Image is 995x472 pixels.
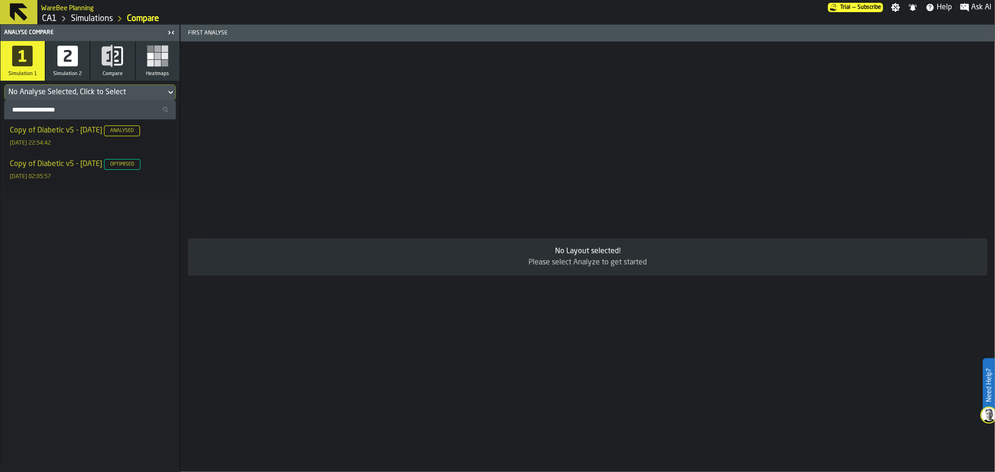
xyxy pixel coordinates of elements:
[828,3,883,12] div: Menu Subscription
[984,359,994,411] label: Need Help?
[971,2,991,13] span: Ask AI
[937,2,952,13] span: Help
[857,4,881,11] span: Subscribe
[2,29,165,36] div: Analyse compare
[41,13,991,24] nav: Breadcrumb
[828,3,883,12] a: link-to-/wh/i/76e2a128-1b54-4d66-80d4-05ae4c277723/pricing/
[840,4,850,11] span: Trial
[10,140,51,146] div: [DATE] 22:54:42
[104,125,140,136] span: Analysed
[127,14,159,24] a: link-to-/wh/i/76e2a128-1b54-4d66-80d4-05ae4c277723
[146,71,169,77] span: Heatmaps
[0,25,180,41] header: Analyse compare
[4,119,176,153] li: dropdown-item
[852,4,856,11] span: —
[4,153,176,187] li: dropdown-item
[4,84,176,100] div: DropdownMenuValue-
[905,3,921,12] label: button-toggle-Notifications
[104,159,140,170] span: Optimised
[4,187,176,220] li: dropdown-item
[8,87,162,98] div: DropdownMenuValue-
[42,14,57,24] a: link-to-/wh/i/76e2a128-1b54-4d66-80d4-05ae4c277723
[195,246,980,257] div: No Layout selected!
[8,71,37,77] span: Simulation 1
[10,159,142,170] div: Copy of Diabetic v5 - [DATE]
[10,125,142,136] div: Copy of Diabetic v5 - [DATE]
[956,2,995,13] label: button-toggle-Ask AI
[103,71,123,77] span: Compare
[922,2,956,13] label: button-toggle-Help
[188,30,591,36] div: First analyse
[53,71,82,77] span: Simulation 2
[887,3,904,12] label: button-toggle-Settings
[71,14,113,24] a: link-to-/wh/i/76e2a128-1b54-4d66-80d4-05ae4c277723
[41,3,94,12] h2: Sub Title
[165,27,178,38] label: button-toggle-Close me
[10,174,51,180] div: [DATE] 02:05:57
[195,257,980,268] div: Please select Analyze to get started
